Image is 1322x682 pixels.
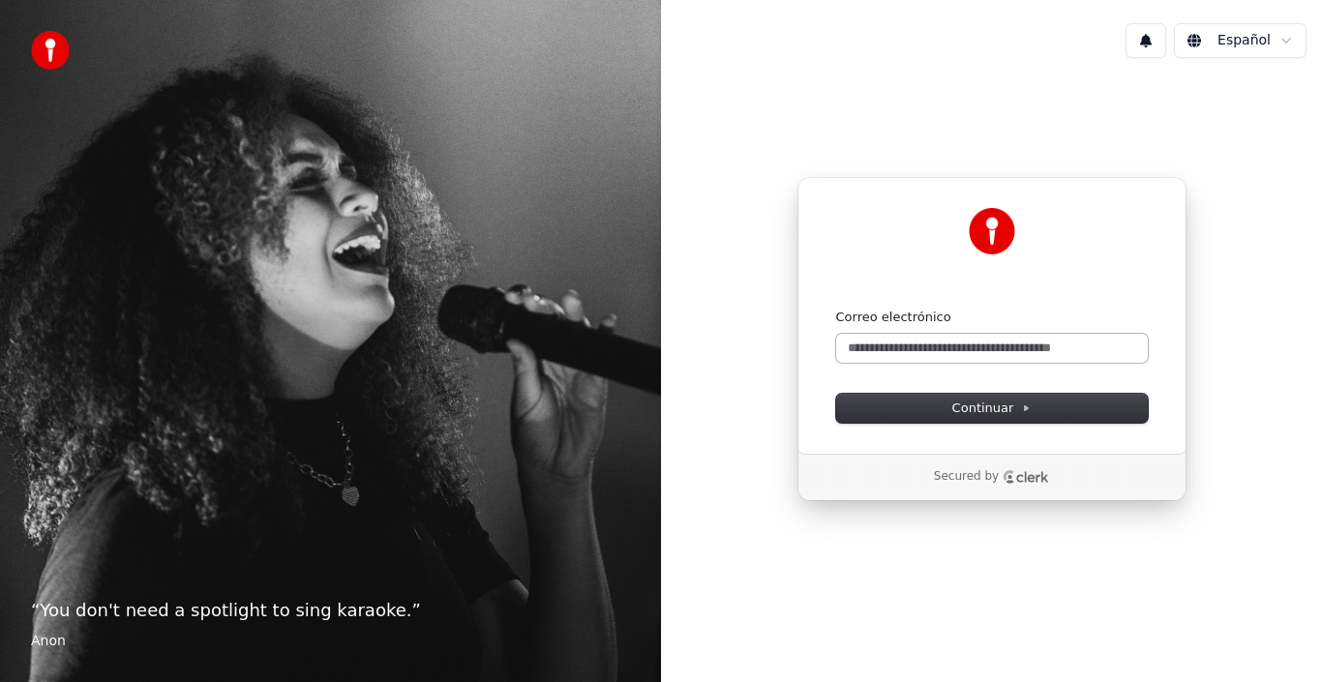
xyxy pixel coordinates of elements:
label: Correo electrónico [836,309,951,326]
p: Secured by [934,469,999,485]
img: Youka [969,208,1015,254]
span: Continuar [952,400,1032,417]
a: Clerk logo [1003,470,1049,484]
footer: Anon [31,632,630,651]
img: youka [31,31,70,70]
p: “ You don't need a spotlight to sing karaoke. ” [31,597,630,624]
button: Continuar [836,394,1148,423]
